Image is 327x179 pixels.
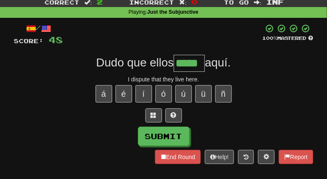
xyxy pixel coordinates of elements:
div: Mastered [263,35,313,42]
button: Round history (alt+y) [238,150,254,164]
span: 100 % [263,35,278,41]
span: Score: [14,37,44,44]
button: ñ [215,85,232,103]
div: / [14,24,63,34]
span: Dudo que ellos [96,56,174,69]
button: é [116,85,132,103]
button: ü [195,85,212,103]
button: Single letter hint - you only get 1 per sentence and score half the points! alt+h [165,108,182,123]
span: aquí. [205,56,231,69]
button: í [135,85,152,103]
button: Submit [138,127,189,146]
button: Help! [205,150,234,164]
span: 48 [49,34,63,45]
button: Report [279,150,313,164]
button: End Round [155,150,201,164]
button: ó [155,85,172,103]
button: ú [175,85,192,103]
strong: Just the Subjunctive [147,9,198,15]
button: Switch sentence to multiple choice alt+p [145,108,162,123]
button: á [96,85,112,103]
div: I dispute that they live here. [14,75,313,83]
